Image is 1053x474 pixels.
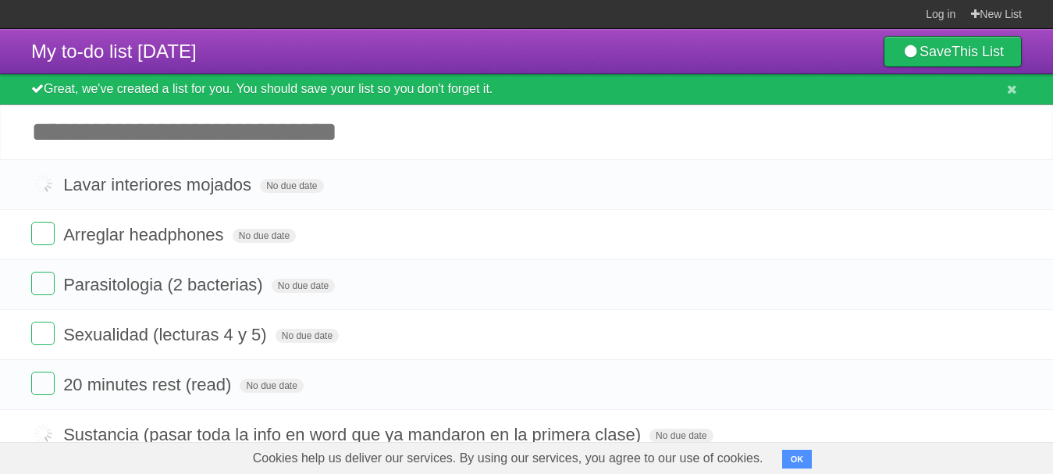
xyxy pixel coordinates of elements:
span: Arreglar headphones [63,225,227,244]
span: No due date [276,329,339,343]
span: No due date [260,179,323,193]
a: SaveThis List [884,36,1022,67]
label: Done [31,422,55,445]
span: My to-do list [DATE] [31,41,197,62]
span: Cookies help us deliver our services. By using our services, you agree to our use of cookies. [237,443,779,474]
span: Sustancia (pasar toda la info en word que ya mandaron en la primera clase) [63,425,645,444]
label: Done [31,222,55,245]
span: Lavar interiores mojados [63,175,255,194]
span: No due date [233,229,296,243]
span: 20 minutes rest (read) [63,375,235,394]
span: Parasitologia (2 bacterias) [63,275,267,294]
span: No due date [272,279,335,293]
span: No due date [649,429,713,443]
b: This List [952,44,1004,59]
span: No due date [240,379,303,393]
button: OK [782,450,813,469]
label: Done [31,322,55,345]
label: Done [31,372,55,395]
label: Done [31,172,55,195]
label: Done [31,272,55,295]
span: Sexualidad (lecturas 4 y 5) [63,325,270,344]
